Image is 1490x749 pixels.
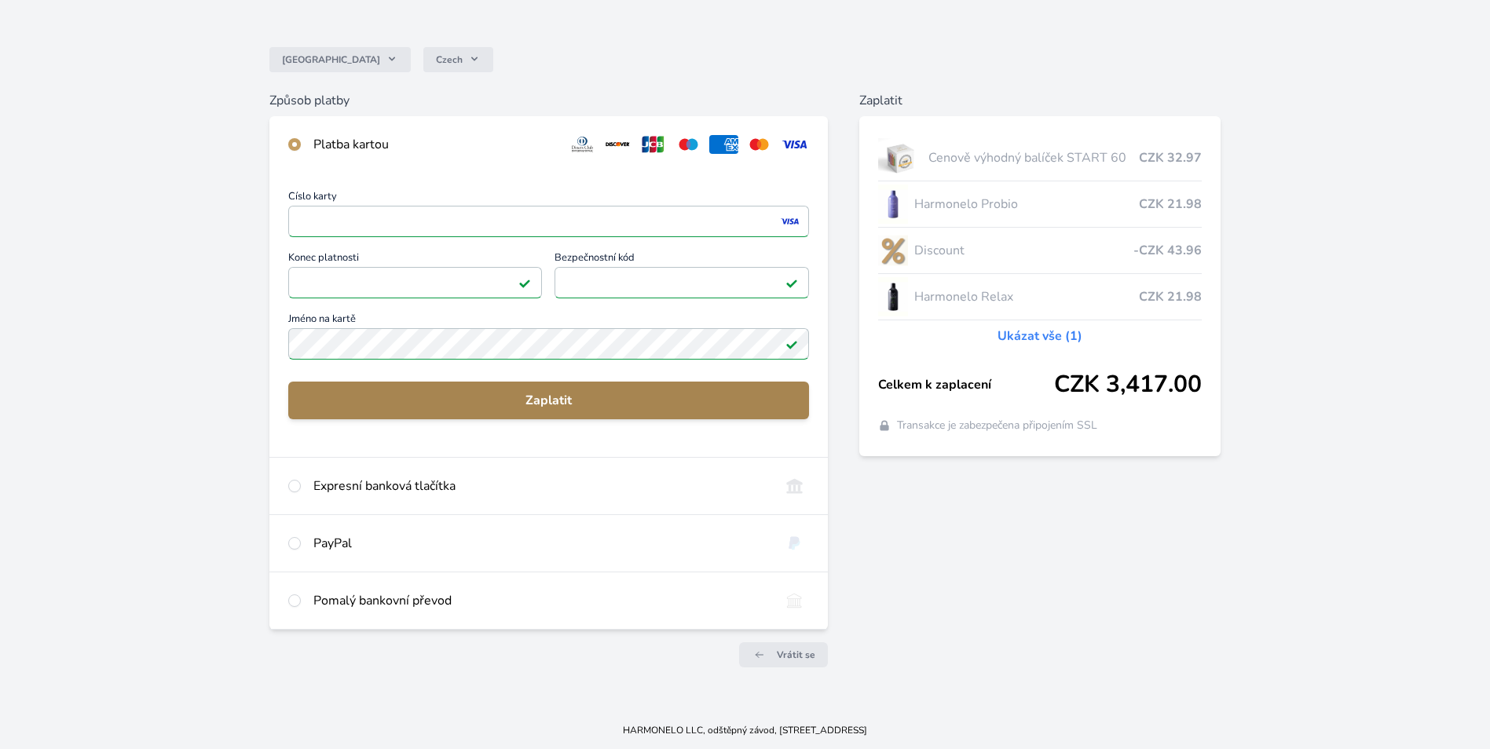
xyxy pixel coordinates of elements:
[859,91,1221,110] h6: Zaplatit
[780,135,809,154] img: visa.svg
[745,135,774,154] img: mc.svg
[780,534,809,553] img: paypal.svg
[709,135,738,154] img: amex.svg
[878,138,923,177] img: start.jpg
[288,314,809,328] span: Jméno na kartě
[914,195,1140,214] span: Harmonelo Probio
[288,253,542,267] span: Konec platnosti
[897,418,1097,433] span: Transakce je zabezpečena připojením SSL
[785,276,798,289] img: Platné pole
[674,135,703,154] img: maestro.svg
[288,382,809,419] button: Zaplatit
[295,272,535,294] iframe: Iframe pro datum vypršení platnosti
[878,185,908,224] img: CLEAN_PROBIO_se_stinem_x-lo.jpg
[288,192,809,206] span: Číslo karty
[301,391,796,410] span: Zaplatit
[295,210,802,232] iframe: Iframe pro číslo karty
[878,375,1055,394] span: Celkem k zaplacení
[1139,195,1202,214] span: CZK 21.98
[928,148,1139,167] span: Cenově výhodný balíček START 60
[313,591,767,610] div: Pomalý bankovní převod
[436,53,463,66] span: Czech
[739,642,828,667] a: Vrátit se
[423,47,493,72] button: Czech
[313,477,767,495] div: Expresní banková tlačítka
[914,241,1134,260] span: Discount
[914,287,1140,306] span: Harmonelo Relax
[313,135,555,154] div: Platba kartou
[780,477,809,495] img: onlineBanking_CZ.svg
[639,135,668,154] img: jcb.svg
[282,53,380,66] span: [GEOGRAPHIC_DATA]
[269,47,411,72] button: [GEOGRAPHIC_DATA]
[313,534,767,553] div: PayPal
[878,277,908,316] img: CLEAN_RELAX_se_stinem_x-lo.jpg
[785,338,798,350] img: Platné pole
[998,327,1082,345] a: Ukázat vše (1)
[562,272,801,294] iframe: Iframe pro bezpečnostní kód
[603,135,632,154] img: discover.svg
[555,253,808,267] span: Bezpečnostní kód
[779,214,800,228] img: visa
[518,276,531,289] img: Platné pole
[1139,287,1202,306] span: CZK 21.98
[1133,241,1202,260] span: -CZK 43.96
[780,591,809,610] img: bankTransfer_IBAN.svg
[777,649,815,661] span: Vrátit se
[878,231,908,270] img: discount-lo.png
[269,91,828,110] h6: Způsob platby
[1139,148,1202,167] span: CZK 32.97
[1054,371,1202,399] span: CZK 3,417.00
[568,135,597,154] img: diners.svg
[288,328,809,360] input: Jméno na kartěPlatné pole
